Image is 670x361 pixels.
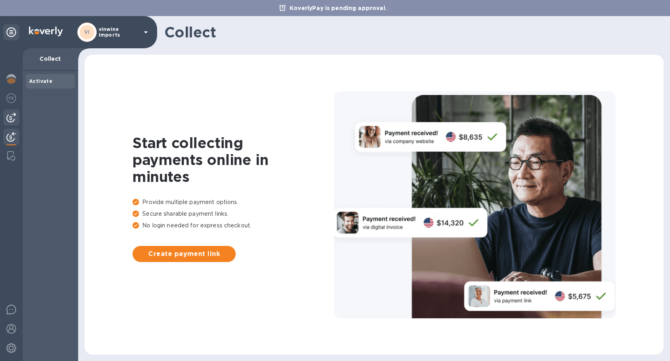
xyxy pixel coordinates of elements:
[29,55,72,63] p: Collect
[164,24,657,41] h1: Collect
[139,249,229,259] span: Create payment link
[3,24,19,40] div: Unpin categories
[29,27,63,36] img: Logo
[133,210,334,218] p: Secure sharable payment links.
[84,29,90,35] b: VI
[133,246,236,262] button: Create payment link
[133,198,334,206] p: Provide multiple payment options.
[29,78,52,84] b: Activate
[133,134,334,185] h1: Start collecting payments online in minutes
[286,4,391,12] p: KoverlyPay is pending approval.
[99,27,139,38] p: vinwine imports
[133,221,334,230] p: No login needed for express checkout.
[6,93,16,103] img: Foreign exchange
